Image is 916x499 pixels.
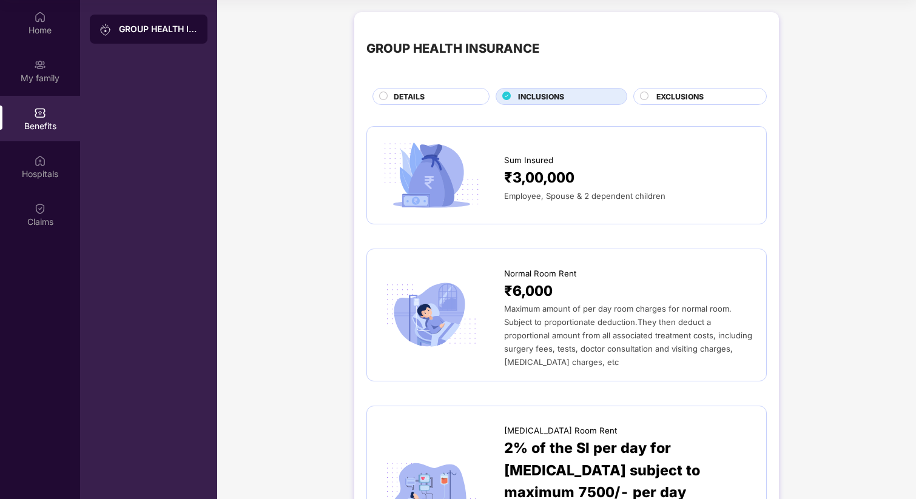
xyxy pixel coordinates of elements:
[504,154,553,167] span: Sum Insured
[518,91,564,102] span: INCLUSIONS
[504,424,617,437] span: [MEDICAL_DATA] Room Rent
[656,91,704,102] span: EXCLUSIONS
[34,155,46,167] img: svg+xml;base64,PHN2ZyBpZD0iSG9zcGl0YWxzIiB4bWxucz0iaHR0cDovL3d3dy53My5vcmcvMjAwMC9zdmciIHdpZHRoPS...
[394,91,425,102] span: DETAILS
[119,23,198,35] div: GROUP HEALTH INSURANCE
[99,24,112,36] img: svg+xml;base64,PHN2ZyB3aWR0aD0iMjAiIGhlaWdodD0iMjAiIHZpZXdCb3g9IjAgMCAyMCAyMCIgZmlsbD0ibm9uZSIgeG...
[34,203,46,215] img: svg+xml;base64,PHN2ZyBpZD0iQ2xhaW0iIHhtbG5zPSJodHRwOi8vd3d3LnczLm9yZy8yMDAwL3N2ZyIgd2lkdGg9IjIwIi...
[504,191,665,201] span: Employee, Spouse & 2 dependent children
[34,11,46,23] img: svg+xml;base64,PHN2ZyBpZD0iSG9tZSIgeG1sbnM9Imh0dHA6Ly93d3cudzMub3JnLzIwMDAvc3ZnIiB3aWR0aD0iMjAiIG...
[504,167,574,189] span: ₹3,00,000
[34,59,46,71] img: svg+xml;base64,PHN2ZyB3aWR0aD0iMjAiIGhlaWdodD0iMjAiIHZpZXdCb3g9IjAgMCAyMCAyMCIgZmlsbD0ibm9uZSIgeG...
[379,279,483,352] img: icon
[379,139,483,212] img: icon
[366,39,539,58] div: GROUP HEALTH INSURANCE
[504,280,553,303] span: ₹6,000
[504,267,576,280] span: Normal Room Rent
[504,304,752,367] span: Maximum amount of per day room charges for normal room. Subject to proportionate deduction.They t...
[34,107,46,119] img: svg+xml;base64,PHN2ZyBpZD0iQmVuZWZpdHMiIHhtbG5zPSJodHRwOi8vd3d3LnczLm9yZy8yMDAwL3N2ZyIgd2lkdGg9Ij...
